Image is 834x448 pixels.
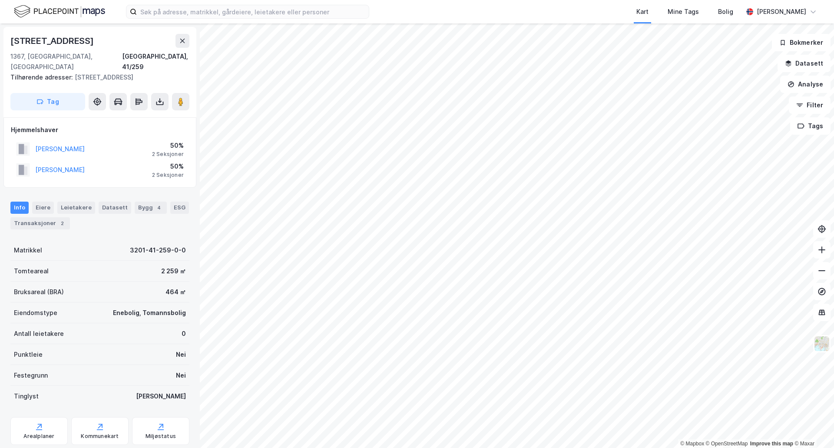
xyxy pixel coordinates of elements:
iframe: Chat Widget [791,406,834,448]
div: 3201-41-259-0-0 [130,245,186,256]
div: Transaksjoner [10,217,70,229]
div: [STREET_ADDRESS] [10,72,182,83]
div: 2 [58,219,66,228]
div: 50% [152,161,184,172]
div: [STREET_ADDRESS] [10,34,96,48]
span: Tilhørende adresser: [10,73,75,81]
button: Datasett [778,55,831,72]
div: 2 259 ㎡ [161,266,186,276]
button: Filter [789,96,831,114]
img: logo.f888ab2527a4732fd821a326f86c7f29.svg [14,4,105,19]
div: [GEOGRAPHIC_DATA], 41/259 [122,51,189,72]
div: Arealplaner [23,433,54,440]
div: 2 Seksjoner [152,151,184,158]
button: Tags [790,117,831,135]
div: Tomteareal [14,266,49,276]
div: Tinglyst [14,391,39,402]
div: Nei [176,349,186,360]
div: 4 [155,203,163,212]
div: Festegrunn [14,370,48,381]
div: Info [10,202,29,214]
input: Søk på adresse, matrikkel, gårdeiere, leietakere eller personer [137,5,369,18]
div: 464 ㎡ [165,287,186,297]
div: Nei [176,370,186,381]
div: Bolig [718,7,733,17]
img: Z [814,335,830,352]
div: Bygg [135,202,167,214]
div: Kommunekart [81,433,119,440]
a: OpenStreetMap [706,441,748,447]
div: [PERSON_NAME] [757,7,806,17]
div: 0 [182,329,186,339]
div: Datasett [99,202,131,214]
a: Improve this map [750,441,793,447]
button: Analyse [780,76,831,93]
div: 1367, [GEOGRAPHIC_DATA], [GEOGRAPHIC_DATA] [10,51,122,72]
div: Mine Tags [668,7,699,17]
div: Eiendomstype [14,308,57,318]
div: Eiere [32,202,54,214]
div: ESG [170,202,189,214]
button: Tag [10,93,85,110]
div: Antall leietakere [14,329,64,339]
div: 50% [152,140,184,151]
div: Leietakere [57,202,95,214]
div: Matrikkel [14,245,42,256]
a: Mapbox [680,441,704,447]
div: Miljøstatus [146,433,176,440]
div: Enebolig, Tomannsbolig [113,308,186,318]
div: [PERSON_NAME] [136,391,186,402]
div: Punktleie [14,349,43,360]
div: Bruksareal (BRA) [14,287,64,297]
div: 2 Seksjoner [152,172,184,179]
div: Hjemmelshaver [11,125,189,135]
div: Kart [636,7,649,17]
button: Bokmerker [772,34,831,51]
